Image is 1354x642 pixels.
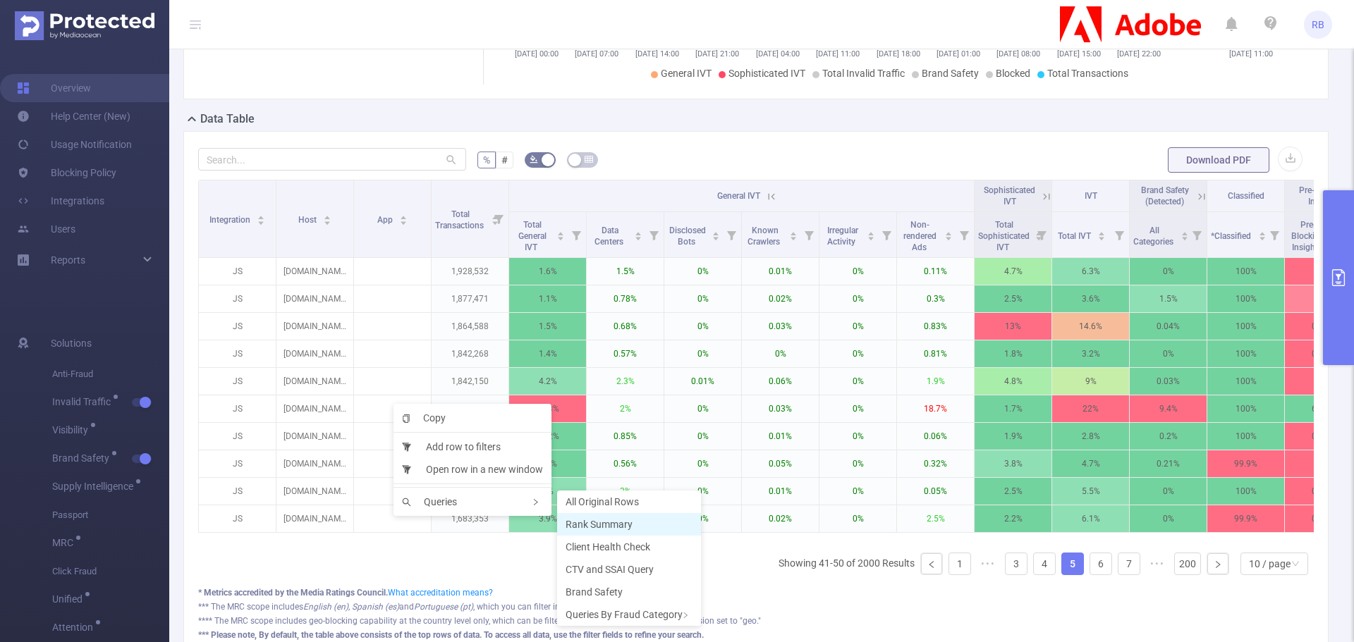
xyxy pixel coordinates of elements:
p: 2.5% [975,478,1051,505]
p: 13% [975,313,1051,340]
p: 6.1% [1052,505,1129,532]
p: 0% [664,258,741,285]
p: 2.5% [897,505,974,532]
p: [DOMAIN_NAME] [276,478,353,505]
span: Non-rendered Ads [903,220,937,252]
i: icon: caret-up [712,230,720,234]
p: 0% [664,285,741,312]
div: 10 / page [1249,553,1291,574]
a: 1 [949,553,970,574]
span: Classified [1228,191,1264,201]
p: 0.02% [742,505,819,532]
p: 99.9% [1207,450,1284,477]
i: Filter menu [799,212,819,257]
p: 100% [1207,368,1284,395]
p: 0.57% [587,340,664,367]
p: 0% [664,423,741,450]
p: 9% [1052,368,1129,395]
i: icon: caret-down [867,235,875,239]
div: Sort [399,214,408,222]
a: What accreditation means? [388,588,493,598]
span: General IVT [661,68,712,79]
i: icon: bg-colors [530,155,538,163]
span: MRC [52,538,78,548]
i: Filter menu [877,212,896,257]
p: 0.04% [1130,313,1207,340]
p: 1.7% [975,395,1051,422]
p: 0.78% [587,285,664,312]
li: Add row to filters [394,436,551,458]
p: 0% [819,285,896,312]
p: 100% [1207,395,1284,422]
span: All Categories [1133,226,1176,247]
p: 0.2% [1130,423,1207,450]
i: icon: caret-down [1181,235,1188,239]
p: 2% [587,395,664,422]
li: 7 [1118,553,1140,575]
p: 0% [819,450,896,477]
li: 1 [949,553,971,575]
p: 0% [1130,505,1207,532]
p: 18.7% [897,395,974,422]
p: 0% [819,505,896,532]
p: [DOMAIN_NAME] [276,258,353,285]
tspan: [DATE] 21:00 [695,49,739,58]
span: Total General IVT [518,220,547,252]
p: 1,877,471 [432,285,508,312]
p: 0.56% [587,450,664,477]
span: Sophisticated IVT [728,68,805,79]
span: RB [1312,11,1324,39]
tspan: [DATE] 11:00 [1229,49,1273,58]
i: Filter menu [721,212,741,257]
p: 4.7% [975,258,1051,285]
p: 3.8% [975,450,1051,477]
i: Filter menu [644,212,664,257]
p: 0.01% [664,368,741,395]
span: Total Transactions [435,209,486,230]
span: Queries [402,496,457,507]
button: Download PDF [1168,147,1269,173]
i: icon: caret-up [635,230,642,234]
p: 100% [1207,478,1284,505]
p: 1,864,588 [432,313,508,340]
span: Host [298,215,319,225]
p: 0.05% [897,478,974,505]
p: 0% [819,313,896,340]
a: 3 [1006,553,1027,574]
tspan: [DATE] 15:00 [1056,49,1100,58]
li: Next 5 Pages [1146,553,1169,575]
p: 0.3% [897,285,974,312]
p: 0.85% [587,423,664,450]
p: 4.7% [1052,450,1129,477]
i: Filter menu [566,212,586,257]
p: [DOMAIN_NAME] [276,368,353,395]
span: Brand Safety [922,68,979,79]
i: icon: caret-down [557,235,565,239]
p: 0% [1130,258,1207,285]
p: 1.8% [975,340,1051,367]
li: 200 [1174,553,1201,575]
div: Sort [1181,230,1189,238]
p: JS [199,258,276,285]
i: icon: caret-up [1181,230,1188,234]
p: 3% [587,478,664,505]
li: Open row in a new window [394,458,551,481]
p: 0.11% [897,258,974,285]
p: [DOMAIN_NAME] [276,395,353,422]
a: Usage Notification [17,130,132,159]
span: CTV and SSAI Query [566,564,654,575]
div: Sort [712,230,720,238]
p: 0.06% [742,368,819,395]
span: Pre-Blocking Insights [1291,220,1324,252]
a: Integrations [17,187,104,215]
div: Sort [323,214,331,222]
p: [DOMAIN_NAME] [276,285,353,312]
span: Unified [52,594,87,604]
p: JS [199,285,276,312]
p: 0% [1130,340,1207,367]
i: icon: caret-up [867,230,875,234]
span: Known Crawlers [748,226,782,247]
p: 0.03% [1130,368,1207,395]
div: Sort [634,230,642,238]
span: Copy [402,412,446,424]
